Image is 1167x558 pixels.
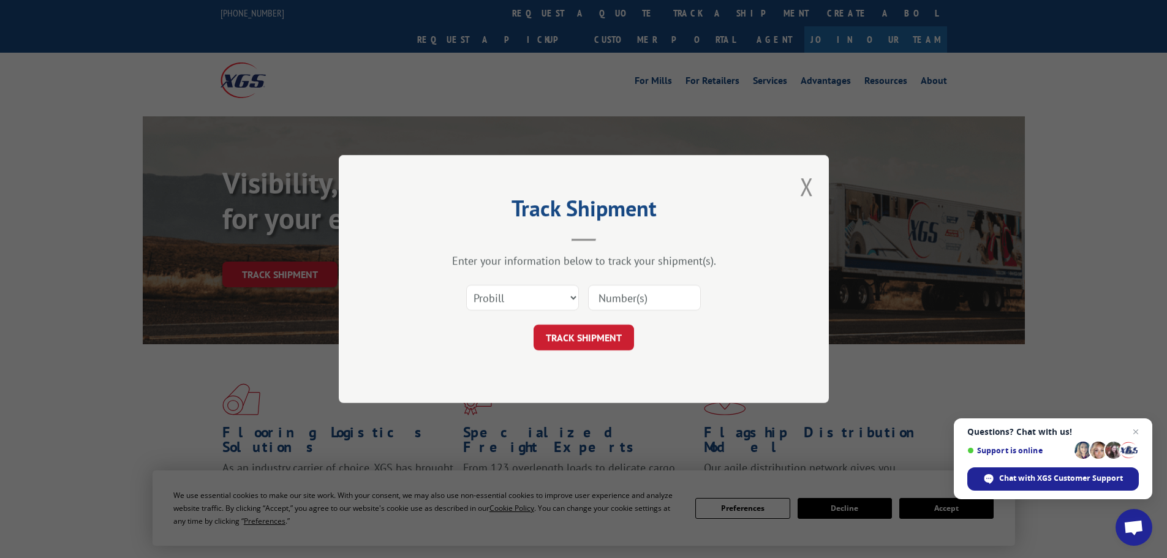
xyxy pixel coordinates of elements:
[967,446,1070,455] span: Support is online
[1116,509,1152,546] div: Open chat
[400,200,768,223] h2: Track Shipment
[1128,424,1143,439] span: Close chat
[534,325,634,350] button: TRACK SHIPMENT
[967,467,1139,491] div: Chat with XGS Customer Support
[400,254,768,268] div: Enter your information below to track your shipment(s).
[588,285,701,311] input: Number(s)
[967,427,1139,437] span: Questions? Chat with us!
[800,170,814,203] button: Close modal
[999,473,1123,484] span: Chat with XGS Customer Support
